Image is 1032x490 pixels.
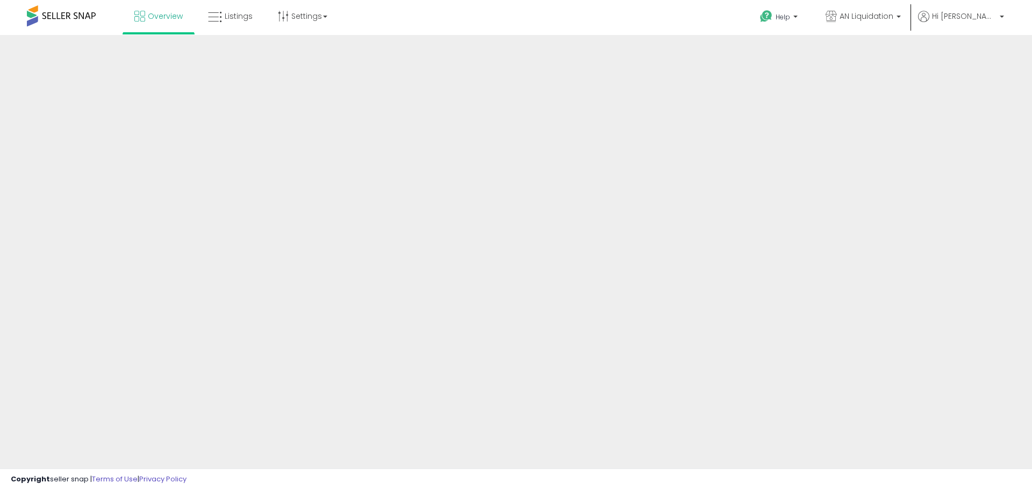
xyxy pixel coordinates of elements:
[751,2,808,35] a: Help
[776,12,790,22] span: Help
[11,474,50,484] strong: Copyright
[759,10,773,23] i: Get Help
[139,474,187,484] a: Privacy Policy
[11,474,187,485] div: seller snap | |
[840,11,893,22] span: AN Liquidation
[148,11,183,22] span: Overview
[92,474,138,484] a: Terms of Use
[932,11,997,22] span: Hi [PERSON_NAME]
[918,11,1004,35] a: Hi [PERSON_NAME]
[225,11,253,22] span: Listings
